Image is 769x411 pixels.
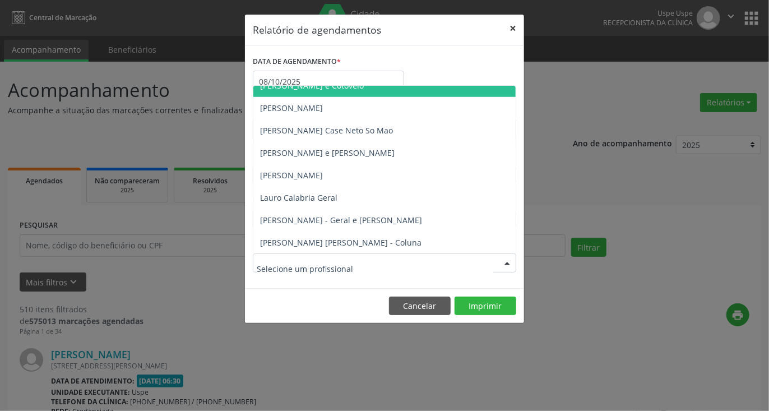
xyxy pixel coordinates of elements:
[260,237,421,248] span: [PERSON_NAME] [PERSON_NAME] - Coluna
[253,53,341,71] label: DATA DE AGENDAMENTO
[253,22,381,37] h5: Relatório de agendamentos
[260,170,323,181] span: [PERSON_NAME]
[260,125,393,136] span: [PERSON_NAME] Case Neto So Mao
[253,71,404,93] input: Selecione uma data ou intervalo
[257,257,493,280] input: Selecione um profissional
[502,15,524,42] button: Close
[389,297,451,316] button: Cancelar
[455,297,516,316] button: Imprimir
[260,215,422,225] span: [PERSON_NAME] - Geral e [PERSON_NAME]
[260,147,395,158] span: [PERSON_NAME] e [PERSON_NAME]
[260,103,323,113] span: [PERSON_NAME]
[260,192,337,203] span: Lauro Calabria Geral
[260,80,364,91] span: [PERSON_NAME] e Cotovelo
